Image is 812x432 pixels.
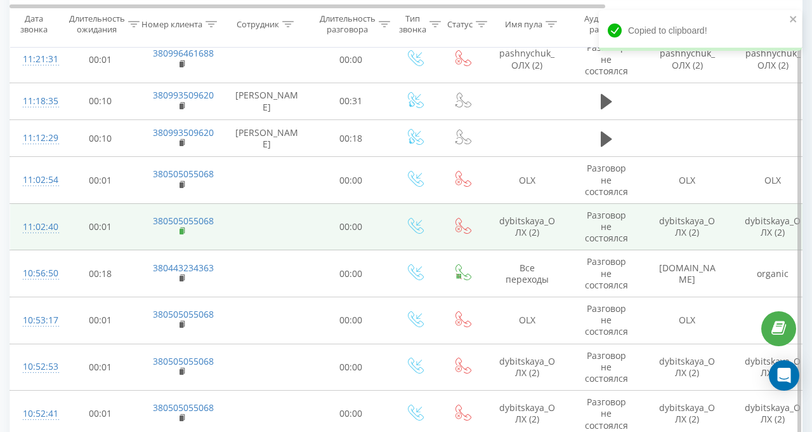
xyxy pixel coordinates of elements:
[645,157,730,204] td: OLX
[153,262,214,274] a: 380443234363
[599,10,802,51] div: Copied to clipboard!
[23,215,48,240] div: 11:02:40
[153,355,214,367] a: 380505055068
[311,344,391,391] td: 00:00
[153,168,214,180] a: 380505055068
[311,83,391,119] td: 00:31
[311,203,391,250] td: 00:00
[237,18,279,29] div: Сотрудник
[486,344,568,391] td: dybitskaya_ОЛХ (2)
[447,18,473,29] div: Статус
[585,255,628,290] span: Разговор не состоялся
[23,308,48,333] div: 10:53:17
[61,203,140,250] td: 00:01
[486,36,568,83] td: pashnychuk_ОЛХ (2)
[486,297,568,344] td: OLX
[23,354,48,379] div: 10:52:53
[23,47,48,72] div: 11:21:31
[486,250,568,297] td: Все переходы
[645,344,730,391] td: dybitskaya_ОЛХ (2)
[153,89,214,101] a: 380993509620
[153,215,214,227] a: 380505055068
[23,89,48,114] div: 11:18:35
[311,36,391,83] td: 00:00
[23,126,48,151] div: 11:12:29
[585,209,628,244] span: Разговор не состоялся
[320,13,376,35] div: Длительность разговора
[645,250,730,297] td: [DOMAIN_NAME]
[645,297,730,344] td: OLX
[141,18,202,29] div: Номер клиента
[585,349,628,384] span: Разговор не состоялся
[585,302,628,337] span: Разговор не состоялся
[769,360,799,391] div: Open Intercom Messenger
[399,13,426,35] div: Тип звонка
[311,250,391,297] td: 00:00
[10,13,57,35] div: Дата звонка
[486,157,568,204] td: OLX
[23,168,48,192] div: 11:02:54
[153,308,214,320] a: 380505055068
[579,13,641,35] div: Аудиозапись разговора
[311,157,391,204] td: 00:00
[223,83,311,119] td: [PERSON_NAME]
[585,162,628,197] span: Разговор не состоялся
[153,126,214,138] a: 380993509620
[23,261,48,286] div: 10:56:50
[61,157,140,204] td: 00:01
[69,13,125,35] div: Длительность ожидания
[585,396,628,431] span: Разговор не состоялся
[789,14,798,26] button: close
[153,402,214,414] a: 380505055068
[505,18,542,29] div: Имя пула
[61,297,140,344] td: 00:01
[311,297,391,344] td: 00:00
[61,344,140,391] td: 00:01
[585,41,628,76] span: Разговор не состоялся
[23,402,48,426] div: 10:52:41
[61,120,140,157] td: 00:10
[153,47,214,59] a: 380996461688
[311,120,391,157] td: 00:18
[61,36,140,83] td: 00:01
[61,250,140,297] td: 00:18
[645,203,730,250] td: dybitskaya_ОЛХ (2)
[223,120,311,157] td: [PERSON_NAME]
[61,83,140,119] td: 00:10
[486,203,568,250] td: dybitskaya_ОЛХ (2)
